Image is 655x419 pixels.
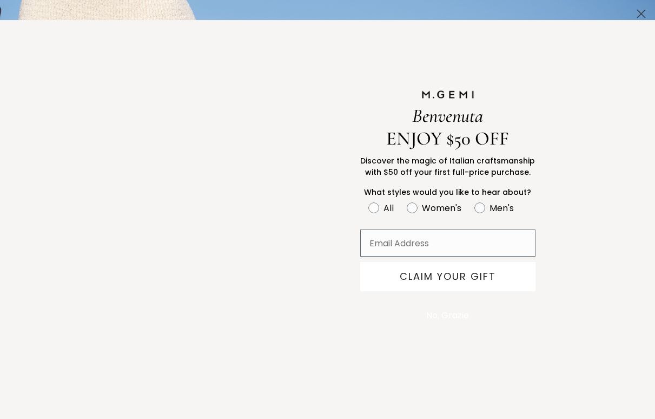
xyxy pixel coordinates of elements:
button: Close dialog [632,4,651,23]
div: Men's [489,201,514,215]
span: Benvenuta [412,104,483,127]
div: All [383,201,394,215]
input: Email Address [360,230,535,257]
div: Women's [422,201,461,215]
span: ENJOY $50 OFF [386,127,509,150]
span: What styles would you like to hear about? [364,187,531,198]
button: CLAIM YOUR GIFT [360,262,535,291]
button: No, Grazie [421,302,474,329]
span: Discover the magic of Italian craftsmanship with $50 off your first full-price purchase. [360,155,535,178]
img: M.GEMI [421,90,475,100]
